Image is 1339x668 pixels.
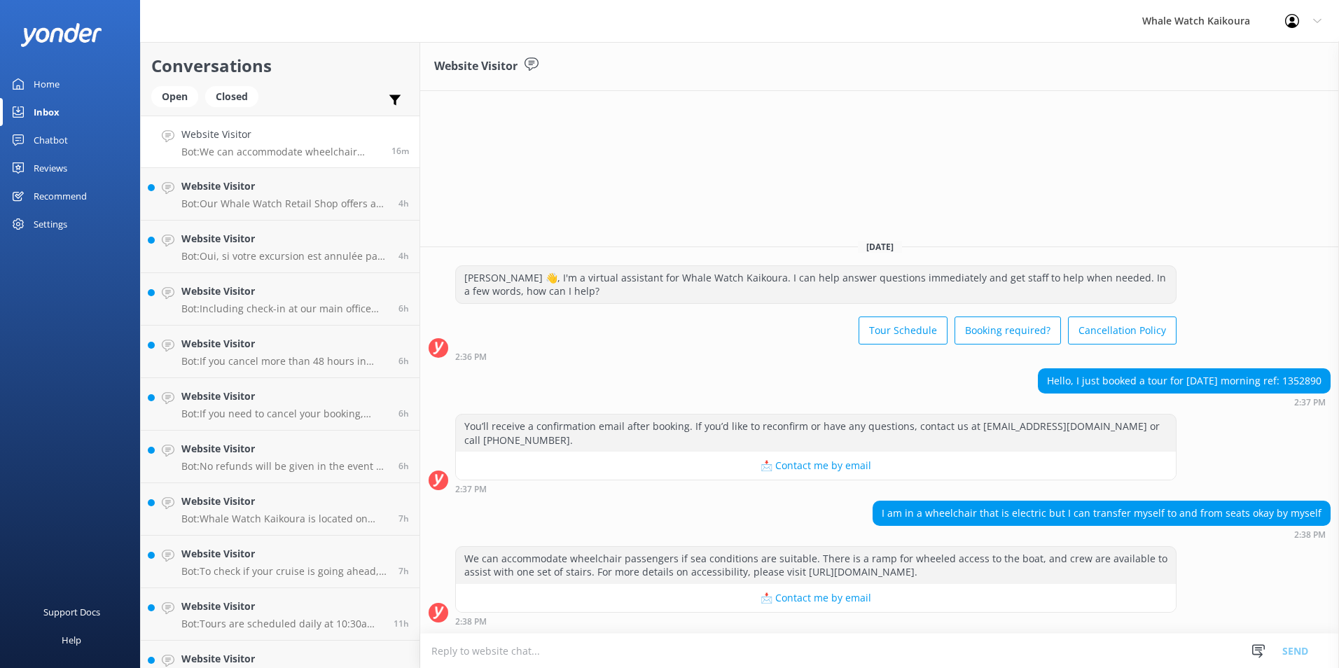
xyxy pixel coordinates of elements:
span: 10:05am 11-Aug-2025 (UTC +12:00) Pacific/Auckland [398,250,409,262]
span: 07:02am 11-Aug-2025 (UTC +12:00) Pacific/Auckland [398,565,409,577]
div: Open [151,86,198,107]
a: Open [151,88,205,104]
div: Recommend [34,182,87,210]
h4: Website Visitor [181,494,388,509]
p: Bot: Oui, si votre excursion est annulée par nous, par exemple en raison de mauvaises conditions ... [181,250,388,263]
div: I am in a wheelchair that is electric but I can transfer myself to and from seats okay by myself [873,501,1330,525]
a: Website VisitorBot:Oui, si votre excursion est annulée par nous, par exemple en raison de mauvais... [141,221,419,273]
div: We can accommodate wheelchair passengers if sea conditions are suitable. There is a ramp for whee... [456,547,1176,584]
h4: Website Visitor [181,651,383,667]
div: Chatbot [34,126,68,154]
div: Reviews [34,154,67,182]
button: Tour Schedule [859,316,948,345]
span: 07:17am 11-Aug-2025 (UTC +12:00) Pacific/Auckland [398,513,409,524]
h4: Website Visitor [181,389,388,404]
p: Bot: No refunds will be given in the event of your failure to notify us of your cancellation 48 h... [181,460,388,473]
h4: Website Visitor [181,284,388,299]
span: 08:16am 11-Aug-2025 (UTC +12:00) Pacific/Auckland [398,408,409,419]
h2: Conversations [151,53,409,79]
p: Bot: If you need to cancel your booking, please contact us directly at [PHONE_NUMBER] or [EMAIL_A... [181,408,388,420]
p: Bot: We can accommodate wheelchair passengers if sea conditions are suitable. There is a ramp for... [181,146,381,158]
span: 10:05am 11-Aug-2025 (UTC +12:00) Pacific/Auckland [398,197,409,209]
span: 08:06am 11-Aug-2025 (UTC +12:00) Pacific/Auckland [398,460,409,472]
div: 02:38pm 11-Aug-2025 (UTC +12:00) Pacific/Auckland [873,529,1331,539]
p: Bot: Our Whale Watch Retail Shop offers a great selection of marine-themed merchandise, including... [181,197,388,210]
div: Home [34,70,60,98]
h4: Website Visitor [181,231,388,246]
strong: 2:37 PM [1294,398,1326,407]
strong: 2:36 PM [455,353,487,361]
button: 📩 Contact me by email [456,584,1176,612]
span: [DATE] [858,241,902,253]
strong: 2:38 PM [1294,531,1326,539]
a: Website VisitorBot:Including check-in at our main office and bus transfers to and from our marina... [141,273,419,326]
p: Bot: Whale Watch Kaikoura is located on [GEOGRAPHIC_DATA], [GEOGRAPHIC_DATA]. It is the only buil... [181,513,388,525]
p: Bot: Including check-in at our main office and bus transfers to and from our marina at [GEOGRAPHI... [181,302,388,315]
a: Website VisitorBot:To check if your cruise is going ahead, click the Cruise Status button at the ... [141,536,419,588]
p: Bot: Tours are scheduled daily at 10:30am year-round. Extra tours may be added at 7:45am and 1:15... [181,618,383,630]
div: 02:36pm 11-Aug-2025 (UTC +12:00) Pacific/Auckland [455,352,1177,361]
p: Bot: To check if your cruise is going ahead, click the Cruise Status button at the top of our web... [181,565,388,578]
p: Bot: If you cancel more than 48 hours in advance of your tour departure, you get a 100% refund. T... [181,355,388,368]
div: Settings [34,210,67,238]
a: Website VisitorBot:Tours are scheduled daily at 10:30am year-round. Extra tours may be added at 7... [141,588,419,641]
h4: Website Visitor [181,441,388,457]
h3: Website Visitor [434,57,518,76]
h4: Website Visitor [181,127,381,142]
span: 02:38pm 11-Aug-2025 (UTC +12:00) Pacific/Auckland [391,145,409,157]
div: [PERSON_NAME] 👋, I'm a virtual assistant for Whale Watch Kaikoura. I can help answer questions im... [456,266,1176,303]
a: Closed [205,88,265,104]
div: Help [62,626,81,654]
h4: Website Visitor [181,336,388,352]
a: Website VisitorBot:If you need to cancel your booking, please contact us directly at [PHONE_NUMBE... [141,378,419,431]
a: Website VisitorBot:We can accommodate wheelchair passengers if sea conditions are suitable. There... [141,116,419,168]
a: Website VisitorBot:Whale Watch Kaikoura is located on [GEOGRAPHIC_DATA], [GEOGRAPHIC_DATA]. It is... [141,483,419,536]
button: Cancellation Policy [1068,316,1177,345]
div: Inbox [34,98,60,126]
button: Booking required? [955,316,1061,345]
div: Support Docs [43,598,100,626]
a: Website VisitorBot:No refunds will be given in the event of your failure to notify us of your can... [141,431,419,483]
div: Closed [205,86,258,107]
h4: Website Visitor [181,546,388,562]
div: Hello, I just booked a tour for [DATE] morning ref: 1352890 [1039,369,1330,393]
a: Website VisitorBot:If you cancel more than 48 hours in advance of your tour departure, you get a ... [141,326,419,378]
strong: 2:37 PM [455,485,487,494]
span: 08:44am 11-Aug-2025 (UTC +12:00) Pacific/Auckland [398,355,409,367]
button: 📩 Contact me by email [456,452,1176,480]
a: Website VisitorBot:Our Whale Watch Retail Shop offers a great selection of marine-themed merchand... [141,168,419,221]
div: You’ll receive a confirmation email after booking. If you’d like to reconfirm or have any questio... [456,415,1176,452]
div: 02:38pm 11-Aug-2025 (UTC +12:00) Pacific/Auckland [455,616,1177,626]
span: 03:15am 11-Aug-2025 (UTC +12:00) Pacific/Auckland [394,618,409,629]
h4: Website Visitor [181,599,383,614]
div: 02:37pm 11-Aug-2025 (UTC +12:00) Pacific/Auckland [455,484,1177,494]
img: yonder-white-logo.png [21,23,102,46]
strong: 2:38 PM [455,618,487,626]
h4: Website Visitor [181,179,388,194]
span: 08:47am 11-Aug-2025 (UTC +12:00) Pacific/Auckland [398,302,409,314]
div: 02:37pm 11-Aug-2025 (UTC +12:00) Pacific/Auckland [1038,397,1331,407]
